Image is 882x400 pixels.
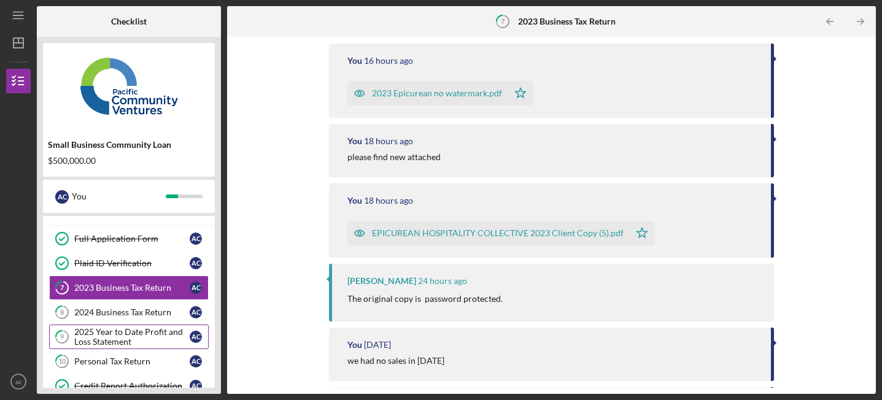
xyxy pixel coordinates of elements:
[49,300,209,325] a: 82024 Business Tax Returnac
[190,257,202,269] div: a c
[501,17,505,25] tspan: 7
[518,17,616,26] b: 2023 Business Tax Return
[372,88,502,98] div: 2023 Epicurean no watermark.pdf
[347,356,444,366] div: we had no sales in [DATE]
[364,196,413,206] time: 2025-09-22 23:22
[6,369,31,394] button: ac
[347,136,362,146] div: You
[190,355,202,367] div: a c
[58,358,66,366] tspan: 10
[43,49,215,123] img: Product logo
[347,292,503,306] p: The original copy is password protected.
[55,190,69,204] div: a c
[347,81,533,106] button: 2023 Epicurean no watermark.pdf
[74,258,190,268] div: Plaid ID Verification
[347,340,362,350] div: You
[74,356,190,366] div: Personal Tax Return
[364,340,391,350] time: 2025-09-18 20:00
[347,196,362,206] div: You
[48,140,210,150] div: Small Business Community Loan
[49,374,209,398] a: Credit Report Authorizationac
[60,284,64,292] tspan: 7
[190,380,202,392] div: a c
[74,283,190,293] div: 2023 Business Tax Return
[74,307,190,317] div: 2024 Business Tax Return
[190,306,202,318] div: a c
[347,276,416,286] div: [PERSON_NAME]
[48,156,210,166] div: $500,000.00
[74,381,190,391] div: Credit Report Authorization
[364,56,413,66] time: 2025-09-23 01:10
[347,152,441,162] div: please find new attached
[60,309,64,317] tspan: 8
[418,276,467,286] time: 2025-09-22 17:48
[49,226,209,251] a: Full Application Formac
[49,275,209,300] a: 72023 Business Tax Returnac
[347,56,362,66] div: You
[190,233,202,245] div: a c
[15,379,21,385] text: ac
[72,186,166,207] div: You
[74,327,190,347] div: 2025 Year to Date Profit and Loss Statement
[364,136,413,146] time: 2025-09-22 23:22
[60,333,64,341] tspan: 9
[49,349,209,374] a: 10Personal Tax Returnac
[347,221,654,245] button: EPICUREAN HOSPITALITY COLLECTIVE 2023 Client Copy (5).pdf
[49,251,209,275] a: Plaid ID Verificationac
[49,325,209,349] a: 92025 Year to Date Profit and Loss Statementac
[74,234,190,244] div: Full Application Form
[190,282,202,294] div: a c
[372,228,624,238] div: EPICUREAN HOSPITALITY COLLECTIVE 2023 Client Copy (5).pdf
[190,331,202,343] div: a c
[111,17,147,26] b: Checklist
